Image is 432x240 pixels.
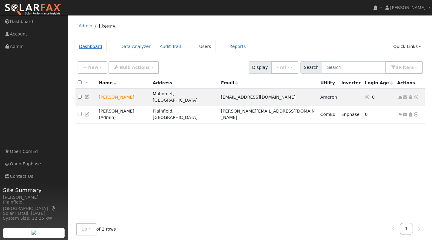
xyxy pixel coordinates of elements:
[372,95,375,100] span: 08/12/2025 9:10:50 AM
[3,199,65,212] div: Plainfield, [GEOGRAPHIC_DATA]
[408,95,413,100] a: Login As
[155,41,186,52] a: Audit Trail
[403,94,408,100] a: mam.mahomet@gmail.com
[225,41,250,52] a: Reports
[320,95,337,100] span: Ameren
[403,111,408,118] a: williams@thesolarsoldier.net
[414,94,419,100] a: Other actions
[411,65,414,70] span: s
[397,112,403,117] a: Show Graph
[400,223,413,235] a: 1
[88,65,98,70] span: New
[109,61,159,74] button: Bulk Actions
[32,230,36,235] img: retrieve
[151,89,219,106] td: Mahomet, [GEOGRAPHIC_DATA]
[365,80,393,85] span: Days since last login
[271,61,298,74] button: - All -
[386,61,423,74] button: 0Filters
[300,61,322,74] span: Search
[3,186,65,194] span: Site Summary
[116,41,155,52] a: Data Analyzer
[99,80,117,85] span: Name
[99,22,116,30] a: Users
[51,206,56,211] a: Map
[249,61,271,74] span: Display
[75,41,107,52] a: Dashboard
[76,223,96,235] button: 10
[221,109,315,120] span: [PERSON_NAME][EMAIL_ADDRESS][DOMAIN_NAME]
[341,112,360,117] span: Enphase
[408,112,413,117] a: Login As
[3,215,65,221] div: System Size: 12.25 kW
[397,95,403,100] a: Show Graph
[97,89,151,106] td: Lead
[99,115,116,120] span: ( )
[221,80,238,85] span: Email
[221,95,296,100] span: [EMAIL_ADDRESS][DOMAIN_NAME]
[414,111,419,118] a: Other actions
[365,95,372,100] a: No login access
[397,80,423,86] div: Actions
[3,194,65,201] div: [PERSON_NAME]
[76,223,116,235] span: of 2 rows
[195,41,216,52] a: Users
[78,61,108,74] button: New
[389,41,426,52] a: Quick Links
[320,80,337,86] div: Utility
[341,80,361,86] div: Inverter
[85,94,90,99] a: Edit User
[390,5,426,10] span: [PERSON_NAME]
[79,23,92,28] a: Admin
[120,65,150,70] span: Bulk Actions
[82,227,88,232] span: 10
[365,112,368,117] span: 08/12/2025 12:40:48 PM
[322,61,386,74] input: Search
[151,106,219,123] td: Plainfield, [GEOGRAPHIC_DATA]
[97,106,151,123] td: [PERSON_NAME]
[5,3,62,16] img: SolarFax
[100,115,114,120] span: Admin
[320,112,335,117] span: ComEd
[85,112,90,117] a: Edit User
[3,210,65,217] div: Solar Install: [DATE]
[153,80,217,86] div: Address
[398,65,414,70] span: Filter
